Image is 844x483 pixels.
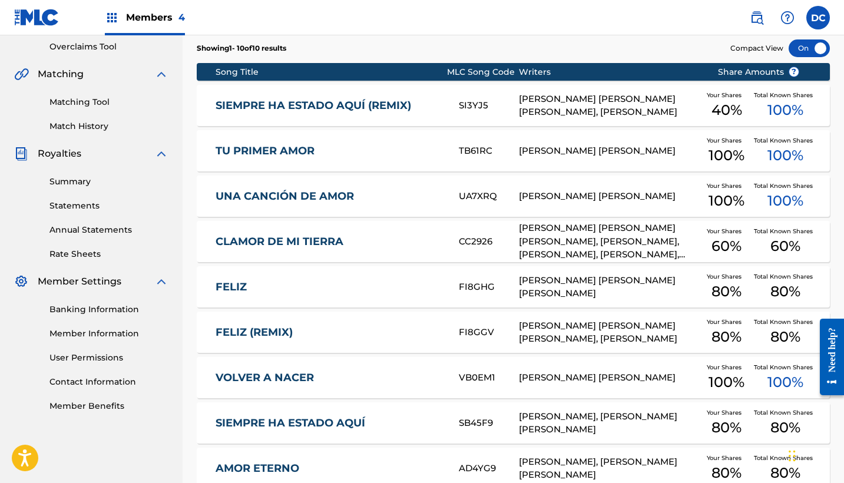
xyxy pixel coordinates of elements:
[154,274,168,289] img: expand
[49,176,168,188] a: Summary
[216,99,443,113] a: SIEMPRE HA ESTADO AQUÍ (REMIX)
[780,11,795,25] img: help
[718,66,799,78] span: Share Amounts
[14,147,28,161] img: Royalties
[754,136,817,145] span: Total Known Shares
[49,96,168,108] a: Matching Tool
[519,455,699,482] div: [PERSON_NAME], [PERSON_NAME] [PERSON_NAME]
[754,181,817,190] span: Total Known Shares
[519,66,699,78] div: Writers
[767,372,803,393] span: 100 %
[707,272,746,281] span: Your Shares
[770,281,800,302] span: 80 %
[770,417,800,438] span: 80 %
[216,462,443,475] a: AMOR ETERNO
[711,100,742,121] span: 40 %
[216,144,443,158] a: TU PRIMER AMOR
[49,352,168,364] a: User Permissions
[707,136,746,145] span: Your Shares
[49,376,168,388] a: Contact Information
[711,236,742,257] span: 60 %
[811,309,844,406] iframe: Resource Center
[216,235,443,249] a: CLAMOR DE MI TIERRA
[519,410,699,436] div: [PERSON_NAME], [PERSON_NAME] [PERSON_NAME]
[754,408,817,417] span: Total Known Shares
[49,248,168,260] a: Rate Sheets
[49,120,168,133] a: Match History
[459,416,519,430] div: SB45F9
[519,221,699,262] div: [PERSON_NAME] [PERSON_NAME] [PERSON_NAME], [PERSON_NAME], [PERSON_NAME], [PERSON_NAME], [PERSON_N...
[519,92,699,119] div: [PERSON_NAME] [PERSON_NAME] [PERSON_NAME], [PERSON_NAME]
[216,190,443,203] a: UNA CANCIÓN DE AMOR
[459,280,519,294] div: FI8GHG
[519,190,699,203] div: [PERSON_NAME] [PERSON_NAME]
[707,363,746,372] span: Your Shares
[519,319,699,346] div: [PERSON_NAME] [PERSON_NAME] [PERSON_NAME], [PERSON_NAME]
[789,438,796,474] div: Arrastrar
[216,416,443,430] a: SIEMPRE HA ESTADO AQUÍ
[767,190,803,211] span: 100 %
[459,99,519,113] div: SI3YJ5
[14,9,59,26] img: MLC Logo
[785,426,844,483] iframe: Chat Widget
[730,43,783,54] span: Compact View
[459,371,519,385] div: VB0EM1
[459,190,519,203] div: UA7XRQ
[767,145,803,166] span: 100 %
[770,326,800,348] span: 80 %
[707,408,746,417] span: Your Shares
[49,327,168,340] a: Member Information
[709,372,744,393] span: 100 %
[754,91,817,100] span: Total Known Shares
[709,190,744,211] span: 100 %
[709,145,744,166] span: 100 %
[216,66,446,78] div: Song Title
[154,147,168,161] img: expand
[216,371,443,385] a: VOLVER A NACER
[49,303,168,316] a: Banking Information
[711,281,742,302] span: 80 %
[806,6,830,29] div: User Menu
[459,235,519,249] div: CC2926
[447,66,519,78] div: MLC Song Code
[216,280,443,294] a: FELIZ
[776,6,799,29] div: Help
[519,274,699,300] div: [PERSON_NAME] [PERSON_NAME] [PERSON_NAME]
[519,144,699,158] div: [PERSON_NAME] [PERSON_NAME]
[754,272,817,281] span: Total Known Shares
[14,274,28,289] img: Member Settings
[197,43,286,54] p: Showing 1 - 10 of 10 results
[459,462,519,475] div: AD4YG9
[711,326,742,348] span: 80 %
[178,12,185,23] span: 4
[789,67,799,77] span: ?
[754,227,817,236] span: Total Known Shares
[711,417,742,438] span: 80 %
[105,11,119,25] img: Top Rightsholders
[519,371,699,385] div: [PERSON_NAME] [PERSON_NAME]
[750,11,764,25] img: search
[154,67,168,81] img: expand
[707,317,746,326] span: Your Shares
[754,454,817,462] span: Total Known Shares
[707,227,746,236] span: Your Shares
[754,317,817,326] span: Total Known Shares
[14,67,29,81] img: Matching
[707,181,746,190] span: Your Shares
[38,147,81,161] span: Royalties
[216,326,443,339] a: FELIZ (REMIX)
[745,6,769,29] a: Public Search
[767,100,803,121] span: 100 %
[126,11,185,24] span: Members
[459,144,519,158] div: TB61RC
[770,236,800,257] span: 60 %
[49,224,168,236] a: Annual Statements
[38,274,121,289] span: Member Settings
[754,363,817,372] span: Total Known Shares
[49,200,168,212] a: Statements
[785,426,844,483] div: Widget de chat
[707,91,746,100] span: Your Shares
[707,454,746,462] span: Your Shares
